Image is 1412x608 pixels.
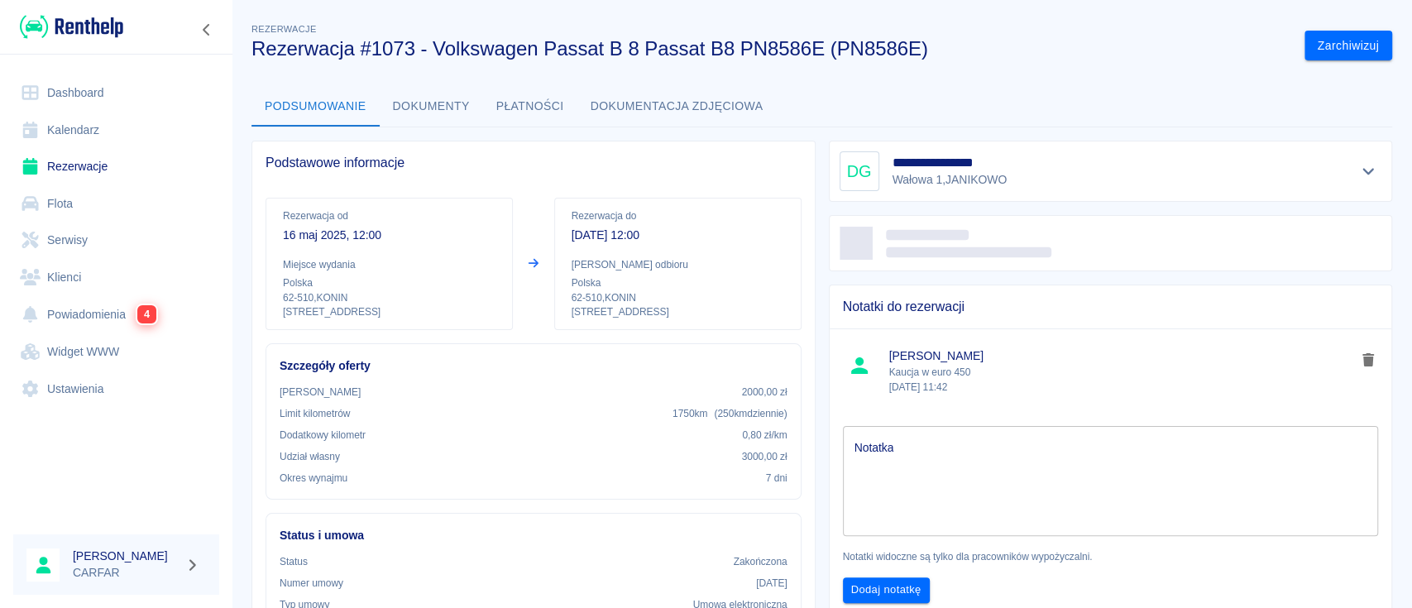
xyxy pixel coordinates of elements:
[136,304,156,324] span: 4
[889,380,1357,395] p: [DATE] 11:42
[13,185,219,223] a: Flota
[283,290,495,305] p: 62-510 , KONIN
[766,471,787,486] p: 7 dni
[280,385,361,400] p: [PERSON_NAME]
[280,554,308,569] p: Status
[13,148,219,185] a: Rezerwacje
[577,87,777,127] button: Dokumentacja zdjęciowa
[1355,160,1382,183] button: Pokaż szczegóły
[283,275,495,290] p: Polska
[13,74,219,112] a: Dashboard
[1304,31,1392,61] button: Zarchiwizuj
[283,257,495,272] p: Miejsce wydania
[283,227,495,244] p: 16 maj 2025, 12:00
[840,151,879,191] div: DG
[20,13,123,41] img: Renthelp logo
[13,222,219,259] a: Serwisy
[13,371,219,408] a: Ustawienia
[280,406,350,421] p: Limit kilometrów
[283,305,495,319] p: [STREET_ADDRESS]
[572,275,784,290] p: Polska
[73,564,179,582] p: CARFAR
[251,37,1291,60] h3: Rezerwacja #1073 - Volkswagen Passat B 8 Passat B8 PN8586E (PN8586E)
[73,548,179,564] h6: [PERSON_NAME]
[889,365,1357,395] p: Kaucja w euro 450
[734,554,787,569] p: Zakończona
[714,408,787,419] span: ( 250 km dziennie )
[251,24,316,34] span: Rezerwacje
[572,290,784,305] p: 62-510 , KONIN
[572,208,784,223] p: Rezerwacja do
[194,19,219,41] button: Zwiń nawigację
[1356,349,1381,371] button: delete note
[280,357,787,375] h6: Szczegóły oferty
[572,305,784,319] p: [STREET_ADDRESS]
[889,347,1357,365] span: [PERSON_NAME]
[13,13,123,41] a: Renthelp logo
[13,333,219,371] a: Widget WWW
[742,385,787,400] p: 2000,00 zł
[672,406,787,421] p: 1750 km
[280,576,343,591] p: Numer umowy
[280,471,347,486] p: Okres wynajmu
[756,576,787,591] p: [DATE]
[266,155,802,171] span: Podstawowe informacje
[843,549,1379,564] p: Notatki widoczne są tylko dla pracowników wypożyczalni.
[280,449,340,464] p: Udział własny
[742,428,787,443] p: 0,80 zł /km
[483,87,577,127] button: Płatności
[13,259,219,296] a: Klienci
[283,208,495,223] p: Rezerwacja od
[843,577,930,603] button: Dodaj notatkę
[380,87,483,127] button: Dokumenty
[13,295,219,333] a: Powiadomienia4
[251,87,380,127] button: Podsumowanie
[13,112,219,149] a: Kalendarz
[280,527,787,544] h6: Status i umowa
[893,171,1022,189] p: Wałowa 1 , JANIKOWO
[572,257,784,272] p: [PERSON_NAME] odbioru
[572,227,784,244] p: [DATE] 12:00
[843,299,1379,315] span: Notatki do rezerwacji
[742,449,787,464] p: 3000,00 zł
[280,428,366,443] p: Dodatkowy kilometr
